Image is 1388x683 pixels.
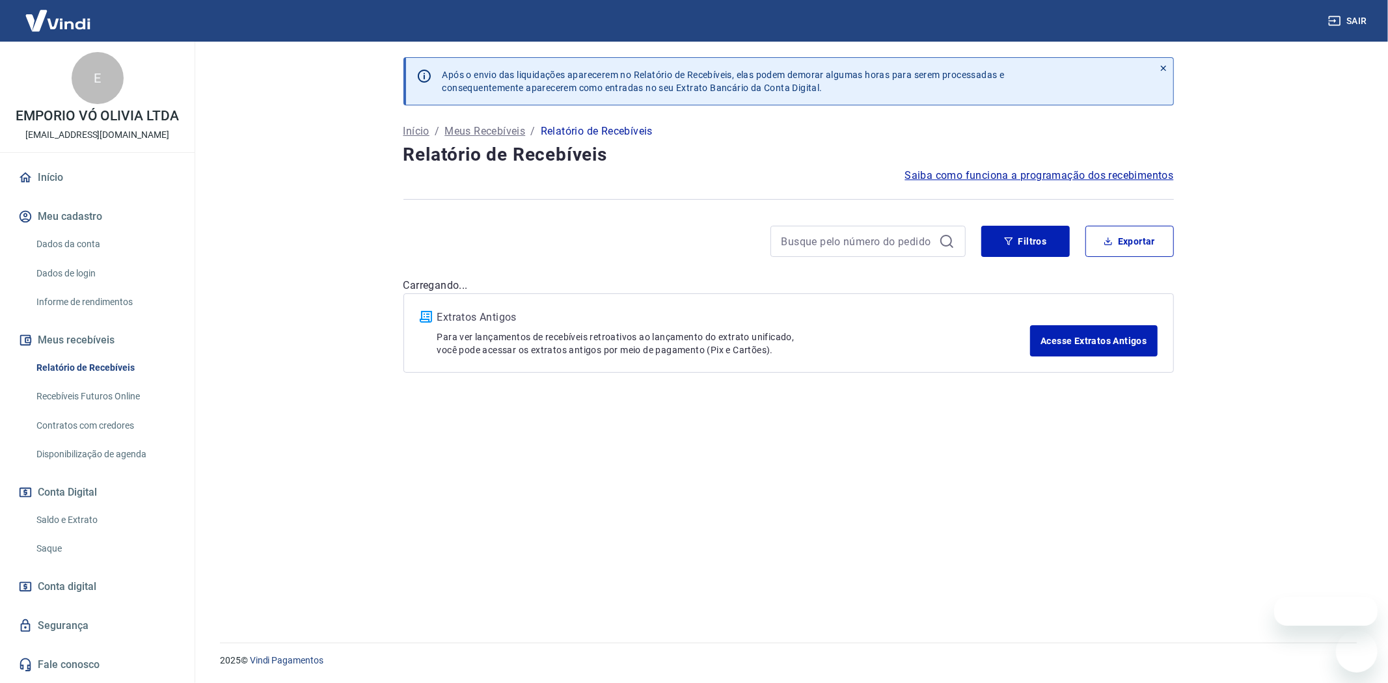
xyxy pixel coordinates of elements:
iframe: Mensagem da empresa [1274,597,1378,626]
img: ícone [420,311,432,323]
a: Saque [31,535,179,562]
a: Contratos com credores [31,412,179,439]
button: Meu cadastro [16,202,179,231]
p: Para ver lançamentos de recebíveis retroativos ao lançamento do extrato unificado, você pode aces... [437,330,1031,356]
h4: Relatório de Recebíveis [403,142,1174,168]
a: Vindi Pagamentos [250,655,323,665]
a: Dados da conta [31,231,179,258]
a: Dados de login [31,260,179,287]
a: Fale conosco [16,650,179,679]
iframe: Botão para abrir a janela de mensagens [1336,631,1378,673]
a: Saldo e Extrato [31,507,179,533]
a: Saiba como funciona a programação dos recebimentos [905,168,1174,183]
img: Vindi [16,1,100,40]
a: Início [403,124,429,139]
div: E [72,52,124,104]
a: Recebíveis Futuros Online [31,383,179,410]
p: 2025 © [220,654,1357,667]
button: Filtros [981,226,1070,257]
a: Informe de rendimentos [31,289,179,315]
a: Disponibilização de agenda [31,441,179,468]
button: Exportar [1085,226,1174,257]
a: Meus Recebíveis [444,124,525,139]
input: Busque pelo número do pedido [782,232,934,251]
span: Conta digital [38,578,96,596]
p: Extratos Antigos [437,310,1031,325]
p: Após o envio das liquidações aparecerem no Relatório de Recebíveis, elas podem demorar algumas ho... [442,68,1005,94]
button: Meus recebíveis [16,326,179,355]
p: Carregando... [403,278,1174,293]
a: Conta digital [16,572,179,601]
p: [EMAIL_ADDRESS][DOMAIN_NAME] [25,128,169,142]
p: / [530,124,535,139]
button: Conta Digital [16,478,179,507]
p: Relatório de Recebíveis [541,124,653,139]
a: Segurança [16,611,179,640]
a: Relatório de Recebíveis [31,355,179,381]
a: Acesse Extratos Antigos [1030,325,1157,356]
a: Início [16,163,179,192]
p: EMPORIO VÓ OLIVIA LTDA [16,109,179,123]
button: Sair [1326,9,1372,33]
p: / [435,124,439,139]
